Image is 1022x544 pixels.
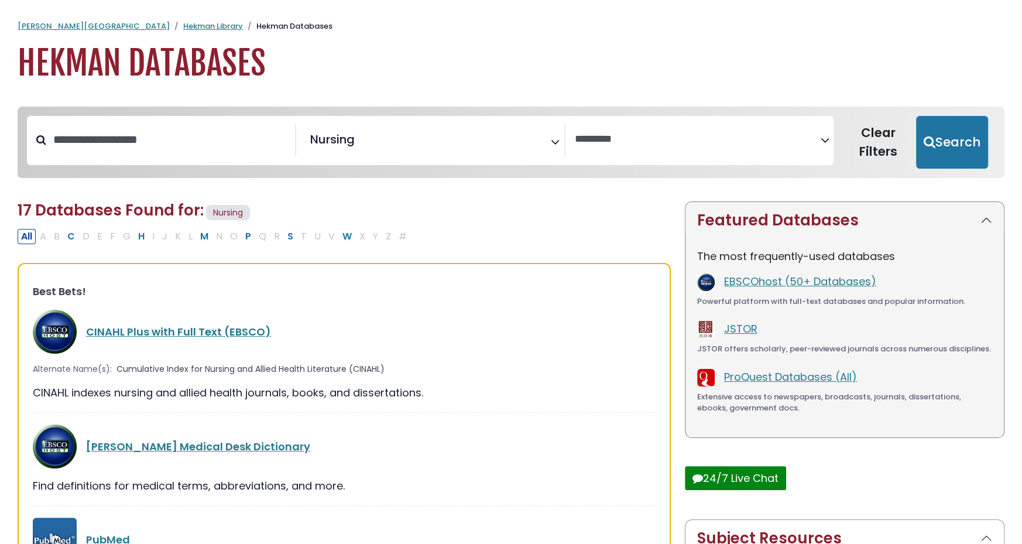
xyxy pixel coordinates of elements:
div: Alpha-list to filter by first letter of database name [18,228,411,243]
li: Nursing [306,131,355,148]
button: Submit for Search Results [916,116,988,169]
button: Filter Results P [242,229,255,244]
a: CINAHL Plus with Full Text (EBSCO) [86,324,271,339]
a: [PERSON_NAME][GEOGRAPHIC_DATA] [18,20,170,32]
button: Filter Results H [135,229,148,244]
textarea: Search [357,137,365,149]
div: CINAHL indexes nursing and allied health journals, books, and dissertations. [33,385,656,401]
div: Find definitions for medical terms, abbreviations, and more. [33,478,656,494]
div: JSTOR offers scholarly, peer-reviewed journals across numerous disciplines. [697,343,992,355]
p: The most frequently-used databases [697,248,992,264]
button: Featured Databases [685,202,1004,239]
span: Cumulative Index for Nursing and Allied Health Literature (CINAHL) [116,363,385,375]
a: ProQuest Databases (All) [724,369,857,384]
div: Powerful platform with full-text databases and popular information. [697,296,992,307]
li: Hekman Databases [243,20,332,32]
button: Filter Results S [284,229,297,244]
h1: Hekman Databases [18,44,1004,83]
a: [PERSON_NAME] Medical Desk Dictionary [86,439,310,454]
h3: Best Bets! [33,285,656,298]
button: All [18,229,36,244]
span: Alternate Name(s): [33,363,112,375]
button: Filter Results C [64,229,78,244]
input: Search database by title or keyword [46,130,295,149]
a: Hekman Library [183,20,243,32]
button: Filter Results M [197,229,212,244]
button: 24/7 Live Chat [685,466,786,490]
a: EBSCOhost (50+ Databases) [724,274,876,289]
span: 17 Databases Found for: [18,200,204,221]
span: Nursing [206,205,250,221]
button: Filter Results W [339,229,355,244]
span: Nursing [310,131,355,148]
nav: Search filters [18,107,1004,178]
textarea: Search [575,134,820,146]
a: JSTOR [724,321,757,336]
button: Clear Filters [841,116,916,169]
nav: breadcrumb [18,20,1004,32]
div: Extensive access to newspapers, broadcasts, journals, dissertations, ebooks, government docs. [697,391,992,414]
